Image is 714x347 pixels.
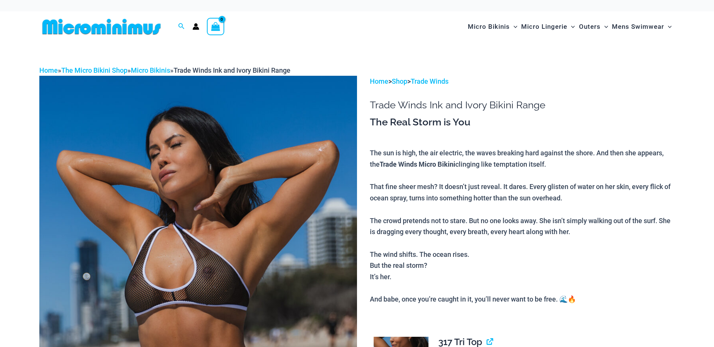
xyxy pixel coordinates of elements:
[61,66,127,74] a: The Micro Bikini Shop
[567,17,575,36] span: Menu Toggle
[131,66,170,74] a: Micro Bikinis
[510,17,517,36] span: Menu Toggle
[519,15,577,38] a: Micro LingerieMenu ToggleMenu Toggle
[39,66,58,74] a: Home
[465,14,675,39] nav: Site Navigation
[392,77,407,85] a: Shop
[612,17,664,36] span: Mens Swimwear
[380,159,455,169] b: Trade Winds Micro Bikini
[577,15,610,38] a: OutersMenu ToggleMenu Toggle
[370,147,675,305] p: The sun is high, the air electric, the waves breaking hard against the shore. And then she appear...
[601,17,608,36] span: Menu Toggle
[521,17,567,36] span: Micro Lingerie
[411,77,449,85] a: Trade Winds
[466,15,519,38] a: Micro BikinisMenu ToggleMenu Toggle
[370,99,675,111] h1: Trade Winds Ink and Ivory Bikini Range
[192,23,199,30] a: Account icon link
[370,77,388,85] a: Home
[39,18,164,35] img: MM SHOP LOGO FLAT
[370,76,675,87] p: > >
[664,17,672,36] span: Menu Toggle
[174,66,290,74] span: Trade Winds Ink and Ivory Bikini Range
[207,18,224,35] a: View Shopping Cart, empty
[468,17,510,36] span: Micro Bikinis
[370,116,675,129] h3: The Real Storm is You
[579,17,601,36] span: Outers
[39,66,290,74] span: » » »
[178,22,185,31] a: Search icon link
[610,15,674,38] a: Mens SwimwearMenu ToggleMenu Toggle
